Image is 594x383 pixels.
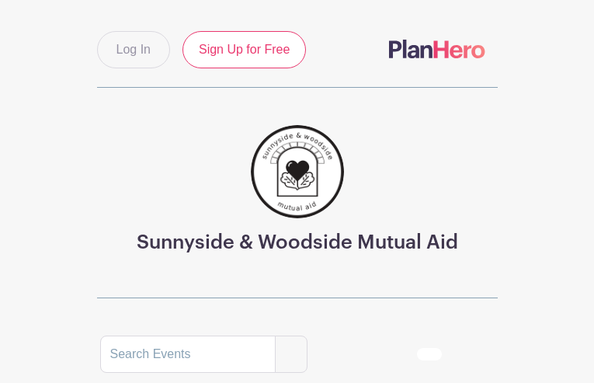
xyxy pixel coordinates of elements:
[389,40,485,58] img: logo-507f7623f17ff9eddc593b1ce0a138ce2505c220e1c5a4e2b4648c50719b7d32.svg
[137,231,458,254] h3: Sunnyside & Woodside Mutual Aid
[182,31,306,68] a: Sign Up for Free
[417,348,495,360] div: order and view
[251,125,344,218] img: 256.png
[97,31,170,68] a: Log In
[100,336,276,373] input: Search Events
